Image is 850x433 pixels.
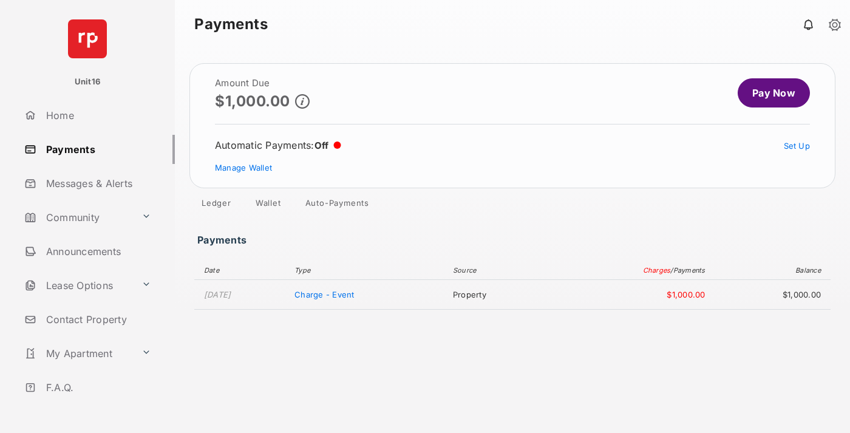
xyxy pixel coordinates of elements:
[19,169,175,198] a: Messages & Alerts
[314,140,329,151] span: Off
[197,234,250,239] h3: Payments
[19,135,175,164] a: Payments
[246,198,291,213] a: Wallet
[296,198,379,213] a: Auto-Payments
[670,266,705,274] span: / Payments
[19,101,175,130] a: Home
[19,305,175,334] a: Contact Property
[447,261,547,280] th: Source
[294,290,354,299] span: Charge - Event
[19,373,175,402] a: F.A.Q.
[712,280,831,310] td: $1,000.00
[75,76,101,88] p: Unit16
[68,19,107,58] img: svg+xml;base64,PHN2ZyB4bWxucz0iaHR0cDovL3d3dy53My5vcmcvMjAwMC9zdmciIHdpZHRoPSI2NCIgaGVpZ2h0PSI2NC...
[19,339,137,368] a: My Apartment
[288,261,447,280] th: Type
[215,139,341,151] div: Automatic Payments :
[19,203,137,232] a: Community
[553,290,705,299] span: $1,000.00
[194,17,268,32] strong: Payments
[643,266,671,274] span: Charges
[192,198,241,213] a: Ledger
[19,237,175,266] a: Announcements
[784,141,811,151] a: Set Up
[194,261,288,280] th: Date
[215,163,272,172] a: Manage Wallet
[712,261,831,280] th: Balance
[215,78,310,88] h2: Amount Due
[447,280,547,310] td: Property
[215,93,290,109] p: $1,000.00
[19,271,137,300] a: Lease Options
[204,290,231,299] time: [DATE]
